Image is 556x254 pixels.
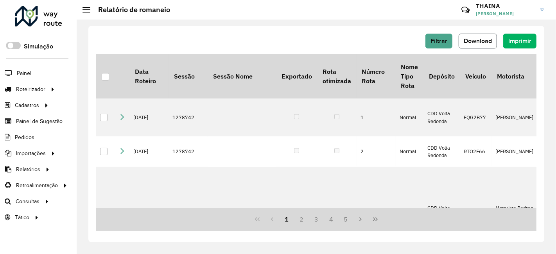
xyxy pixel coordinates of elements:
[208,54,276,98] th: Sessão Nome
[309,212,324,227] button: 3
[324,212,339,227] button: 4
[15,133,34,141] span: Pedidos
[460,136,491,167] td: RTO2E66
[17,69,31,77] span: Painel
[129,98,169,136] td: [DATE]
[464,38,492,44] span: Download
[457,2,474,18] a: Contato Rápido
[476,10,534,17] span: [PERSON_NAME]
[16,85,45,93] span: Roteirizador
[396,54,423,98] th: Nome Tipo Rota
[396,98,423,136] td: Normal
[491,54,538,98] th: Motorista
[423,136,460,167] td: CDD Volta Redonda
[294,212,309,227] button: 2
[357,136,396,167] td: 2
[16,149,46,157] span: Importações
[491,98,538,136] td: [PERSON_NAME]
[430,38,447,44] span: Filtrar
[24,42,53,51] label: Simulação
[276,54,317,98] th: Exportado
[460,54,491,98] th: Veículo
[357,98,396,136] td: 1
[129,136,169,167] td: [DATE]
[368,212,383,227] button: Last Page
[129,54,169,98] th: Data Roteiro
[15,101,39,109] span: Cadastros
[423,54,460,98] th: Depósito
[16,197,39,206] span: Consultas
[169,136,208,167] td: 1278742
[280,212,294,227] button: 1
[425,34,452,48] button: Filtrar
[491,136,538,167] td: [PERSON_NAME]
[476,2,534,10] h3: THAINA
[503,34,536,48] button: Imprimir
[396,136,423,167] td: Normal
[459,34,497,48] button: Download
[317,54,356,98] th: Rota otimizada
[357,54,396,98] th: Número Rota
[353,212,368,227] button: Next Page
[169,98,208,136] td: 1278742
[460,98,491,136] td: FQG2B77
[339,212,353,227] button: 5
[508,38,531,44] span: Imprimir
[16,165,40,174] span: Relatórios
[169,54,208,98] th: Sessão
[16,181,58,190] span: Retroalimentação
[423,98,460,136] td: CDD Volta Redonda
[15,213,29,222] span: Tático
[90,5,170,14] h2: Relatório de romaneio
[16,117,63,125] span: Painel de Sugestão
